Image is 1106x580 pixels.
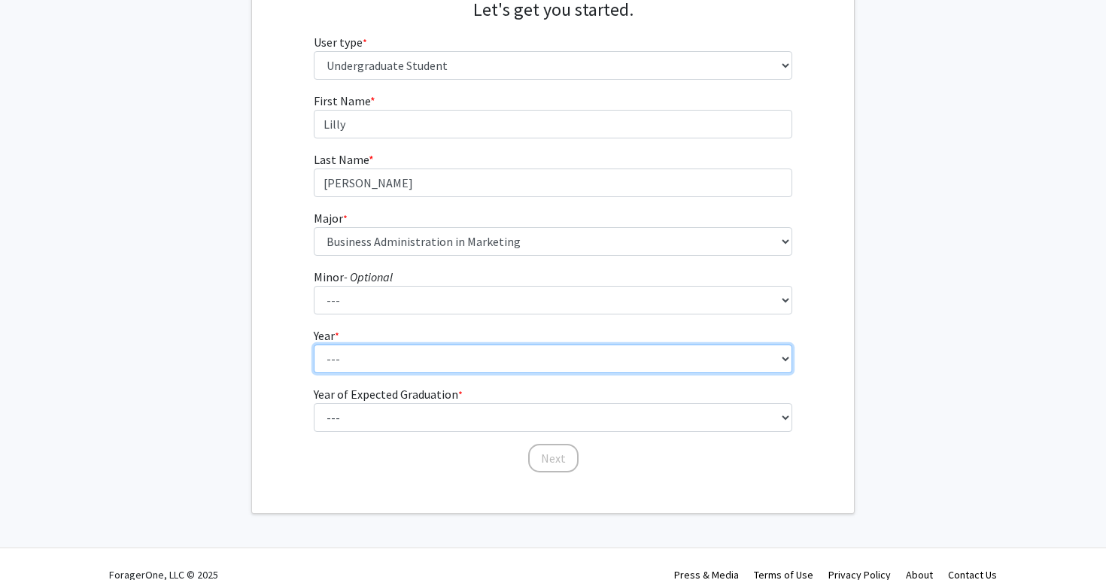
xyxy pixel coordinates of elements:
span: First Name [314,93,370,108]
label: Year [314,326,339,345]
label: User type [314,33,367,51]
label: Year of Expected Graduation [314,385,463,403]
label: Minor [314,268,393,286]
span: Last Name [314,152,369,167]
i: - Optional [344,269,393,284]
iframe: Chat [11,512,64,569]
label: Major [314,209,348,227]
button: Next [528,444,579,472]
